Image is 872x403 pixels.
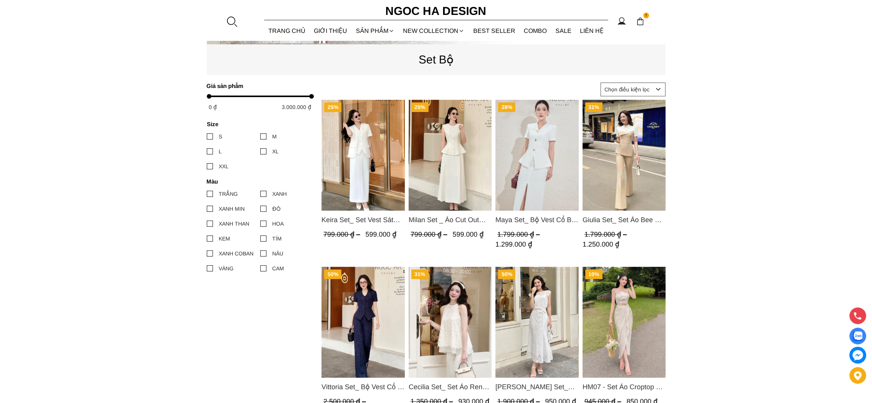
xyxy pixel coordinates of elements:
span: Giulia Set_ Set Áo Bee Mix Cổ Trắng Đính Cúc Quần Loe BQ014 [582,214,666,225]
div: XXL [219,162,229,171]
span: Keira Set_ Set Vest Sát Nách Kết Hợp Chân Váy Bút Chì Mix Áo Khoác BJ141+ A1083 [322,214,405,225]
h4: Màu [207,178,309,185]
h4: Size [207,121,309,127]
a: messenger [849,347,866,364]
a: Link to Isabella Set_ Bộ Ren Áo Sơ Mi Vai Chờm Chân Váy Đuôi Cá Màu Trắng BJ139 [495,382,579,392]
span: 1.250.000 ₫ [582,240,619,248]
a: Link to Milan Set _ Áo Cut Out Tùng Không Tay Kết Hợp Chân Váy Xếp Ly A1080+CV139 [408,214,492,225]
a: Product image - Maya Set_ Bộ Vest Cổ Bẻ Chân Váy Xẻ Màu Đen, Trắng BJ140 [495,100,579,211]
a: BEST SELLER [469,21,520,41]
div: S [219,132,222,141]
div: TÍM [273,234,282,243]
div: VÀNG [219,264,234,273]
a: Product image - HM07 - Set Áo Croptop 2 Dây Đính Hoa, Chân Váy Nhún Xẻ Trước Màu Kem Muối Tiêu [582,267,666,378]
a: Display image [849,328,866,344]
img: HM07 - Set Áo Croptop 2 Dây Đính Hoa, Chân Váy Nhún Xẻ Trước Màu Kem Muối Tiêu [582,267,666,378]
img: Giulia Set_ Set Áo Bee Mix Cổ Trắng Đính Cúc Quần Loe BQ014 [582,100,666,211]
div: HOA [273,219,284,228]
a: GIỚI THIỆU [310,21,352,41]
p: Set Bộ [207,50,666,68]
div: XL [273,147,279,156]
div: KEM [219,234,231,243]
a: LIÊN HỆ [576,21,608,41]
span: [PERSON_NAME] Set_ Bộ Ren Áo Sơ Mi Vai Chờm Chân Váy Đuôi Cá Màu Trắng BJ139 [495,382,579,392]
div: XANH [273,190,287,198]
span: Maya Set_ Bộ Vest Cổ Bẻ Chân Váy Xẻ Màu Đen, Trắng BJ140 [495,214,579,225]
span: Milan Set _ Áo Cut Out Tùng Không Tay Kết Hợp Chân Váy Xếp Ly A1080+CV139 [408,214,492,225]
a: Link to HM07 - Set Áo Croptop 2 Dây Đính Hoa, Chân Váy Nhún Xẻ Trước Màu Kem Muối Tiêu [582,382,666,392]
span: 1.299.000 ₫ [495,240,532,248]
span: Cecilia Set_ Set Áo Ren Cổ Yếm Quần Suông Màu Kem BQ015 [408,382,492,392]
a: NEW COLLECTION [399,21,469,41]
span: 1.799.000 ₫ [584,231,628,238]
a: Product image - Cecilia Set_ Set Áo Ren Cổ Yếm Quần Suông Màu Kem BQ015 [408,267,492,378]
a: SALE [551,21,576,41]
img: Milan Set _ Áo Cut Out Tùng Không Tay Kết Hợp Chân Váy Xếp Ly A1080+CV139 [408,100,492,211]
div: L [219,147,222,156]
span: HM07 - Set Áo Croptop 2 Dây Đính Hoa, Chân Váy Nhún Xẻ Trước Màu Kem Muối Tiêu [582,382,666,392]
a: Product image - Giulia Set_ Set Áo Bee Mix Cổ Trắng Đính Cúc Quần Loe BQ014 [582,100,666,211]
span: 3.000.000 ₫ [282,104,312,110]
img: Vittoria Set_ Bộ Vest Cổ V Quần Suông Kẻ Sọc BQ013 [322,267,405,378]
a: Ngoc Ha Design [379,2,494,20]
a: Link to Vittoria Set_ Bộ Vest Cổ V Quần Suông Kẻ Sọc BQ013 [322,382,405,392]
div: XANH COBAN [219,249,254,258]
div: XANH MIN [219,205,245,213]
img: Display image [853,331,862,341]
a: Combo [520,21,551,41]
a: Link to Keira Set_ Set Vest Sát Nách Kết Hợp Chân Váy Bút Chì Mix Áo Khoác BJ141+ A1083 [322,214,405,225]
img: img-CART-ICON-ksit0nf1 [636,17,645,26]
div: TRẮNG [219,190,238,198]
span: 1.799.000 ₫ [497,231,542,238]
a: Link to Maya Set_ Bộ Vest Cổ Bẻ Chân Váy Xẻ Màu Đen, Trắng BJ140 [495,214,579,225]
img: Isabella Set_ Bộ Ren Áo Sơ Mi Vai Chờm Chân Váy Đuôi Cá Màu Trắng BJ139 [495,267,579,378]
span: 799.000 ₫ [323,231,362,238]
a: Product image - Milan Set _ Áo Cut Out Tùng Không Tay Kết Hợp Chân Váy Xếp Ly A1080+CV139 [408,100,492,211]
span: 599.000 ₫ [452,231,483,238]
h4: Giá sản phẩm [207,83,309,89]
div: CAM [273,264,284,273]
span: 0 ₫ [209,104,217,110]
img: Maya Set_ Bộ Vest Cổ Bẻ Chân Váy Xẻ Màu Đen, Trắng BJ140 [495,100,579,211]
span: Vittoria Set_ Bộ Vest Cổ V Quần Suông Kẻ Sọc BQ013 [322,382,405,392]
span: 799.000 ₫ [410,231,449,238]
div: ĐỎ [273,205,281,213]
span: 1 [643,13,650,19]
a: Product image - Keira Set_ Set Vest Sát Nách Kết Hợp Chân Váy Bút Chì Mix Áo Khoác BJ141+ A1083 [322,100,405,211]
a: Link to Cecilia Set_ Set Áo Ren Cổ Yếm Quần Suông Màu Kem BQ015 [408,382,492,392]
img: Keira Set_ Set Vest Sát Nách Kết Hợp Chân Váy Bút Chì Mix Áo Khoác BJ141+ A1083 [322,100,405,211]
div: M [273,132,277,141]
a: Product image - Vittoria Set_ Bộ Vest Cổ V Quần Suông Kẻ Sọc BQ013 [322,267,405,378]
a: Link to Giulia Set_ Set Áo Bee Mix Cổ Trắng Đính Cúc Quần Loe BQ014 [582,214,666,225]
img: Cecilia Set_ Set Áo Ren Cổ Yếm Quần Suông Màu Kem BQ015 [408,267,492,378]
div: XANH THAN [219,219,250,228]
div: SẢN PHẨM [352,21,399,41]
a: Product image - Isabella Set_ Bộ Ren Áo Sơ Mi Vai Chờm Chân Váy Đuôi Cá Màu Trắng BJ139 [495,267,579,378]
span: 599.000 ₫ [365,231,396,238]
div: NÂU [273,249,284,258]
a: TRANG CHỦ [264,21,310,41]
